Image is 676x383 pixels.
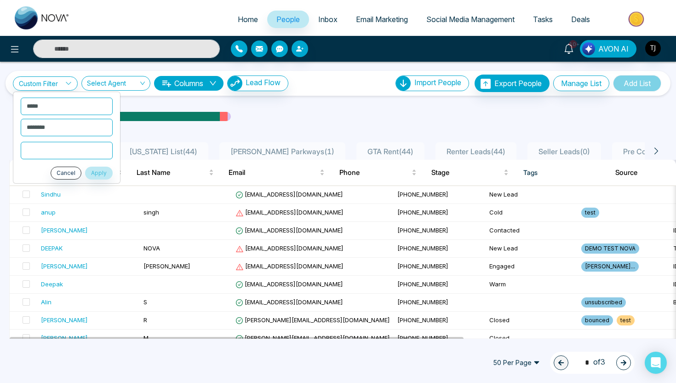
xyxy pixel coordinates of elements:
[126,147,201,156] span: [US_STATE] List ( 44 )
[417,11,524,28] a: Social Media Management
[129,160,221,186] th: Last Name
[414,78,461,87] span: Import People
[581,244,639,254] span: DEMO TEST NOVA
[209,80,217,87] span: down
[51,167,81,180] button: Cancel
[41,226,88,235] div: [PERSON_NAME]
[397,334,448,342] span: [PHONE_NUMBER]
[13,92,120,184] ul: Custom Filter
[235,262,344,270] span: [EMAIL_ADDRESS][DOMAIN_NAME]
[475,75,550,92] button: Export People
[154,76,223,91] button: Columnsdown
[558,40,580,56] a: 10+
[486,258,578,276] td: Engaged
[487,355,546,370] span: 50 Per Page
[235,298,343,306] span: [EMAIL_ADDRESS][DOMAIN_NAME]
[397,280,448,288] span: [PHONE_NUMBER]
[424,160,516,186] th: Stage
[235,191,343,198] span: [EMAIL_ADDRESS][DOMAIN_NAME]
[41,261,88,271] div: [PERSON_NAME]
[486,222,578,240] td: Contacted
[143,334,149,342] span: M
[229,167,318,178] span: Email
[486,240,578,258] td: New Lead
[223,75,288,91] a: Lead FlowLead Flow
[246,78,281,87] span: Lead Flow
[397,244,448,252] span: [PHONE_NUMBER]
[235,334,390,342] span: [PERSON_NAME][EMAIL_ADDRESS][DOMAIN_NAME]
[581,297,626,308] span: unsubscribed
[143,298,147,306] span: S
[339,167,410,178] span: Phone
[235,280,343,288] span: [EMAIL_ADDRESS][DOMAIN_NAME]
[356,15,408,24] span: Email Marketing
[143,316,147,324] span: R
[41,279,63,289] div: Deepak
[486,204,578,222] td: Cold
[397,226,448,234] span: [PHONE_NUMBER]
[617,315,635,325] span: test
[431,167,502,178] span: Stage
[15,6,70,29] img: Nova CRM Logo
[581,315,613,325] span: bounced
[41,315,88,325] div: [PERSON_NAME]
[598,43,629,54] span: AVON AI
[397,298,448,306] span: [PHONE_NUMBER]
[332,160,424,186] th: Phone
[486,312,578,330] td: Closed
[229,11,267,28] a: Home
[227,75,288,91] button: Lead Flow
[580,40,636,58] button: AVON AI
[569,40,577,48] span: 10+
[364,147,417,156] span: GTA Rent ( 44 )
[276,15,300,24] span: People
[645,41,661,56] img: User Avatar
[397,191,448,198] span: [PHONE_NUMBER]
[235,209,344,216] span: [EMAIL_ADDRESS][DOMAIN_NAME]
[318,15,338,24] span: Inbox
[235,316,390,324] span: [PERSON_NAME][EMAIL_ADDRESS][DOMAIN_NAME]
[397,262,448,270] span: [PHONE_NUMBER]
[579,356,605,369] span: of 3
[553,75,609,91] button: Manage List
[41,190,61,199] div: Sindhu
[41,297,52,307] div: Alin
[347,11,417,28] a: Email Marketing
[562,11,599,28] a: Deals
[645,352,667,374] div: Open Intercom Messenger
[397,316,448,324] span: [PHONE_NUMBER]
[228,76,242,91] img: Lead Flow
[137,167,207,178] span: Last Name
[486,276,578,294] td: Warm
[443,147,509,156] span: Renter Leads ( 44 )
[235,244,344,252] span: [EMAIL_ADDRESS][DOMAIN_NAME]
[238,15,258,24] span: Home
[267,11,309,28] a: People
[604,9,670,29] img: Market-place.gif
[494,79,542,88] span: Export People
[571,15,590,24] span: Deals
[397,209,448,216] span: [PHONE_NUMBER]
[41,208,56,217] div: anup
[516,160,608,186] th: Tags
[227,147,338,156] span: [PERSON_NAME] Parkways ( 1 )
[581,208,599,218] span: test
[426,15,515,24] span: Social Media Management
[41,244,63,253] div: DEEPAK
[85,167,113,180] button: Apply
[143,244,160,252] span: NOVA
[143,262,190,270] span: [PERSON_NAME]
[535,147,594,156] span: Seller Leads ( 0 )
[13,76,78,91] a: Custom Filter
[41,333,88,342] div: [PERSON_NAME]
[235,226,343,234] span: [EMAIL_ADDRESS][DOMAIN_NAME]
[221,160,332,186] th: Email
[309,11,347,28] a: Inbox
[486,186,578,204] td: New Lead
[486,330,578,348] td: Closed
[582,42,595,55] img: Lead Flow
[524,11,562,28] a: Tasks
[533,15,553,24] span: Tasks
[581,261,639,272] span: [PERSON_NAME]...
[143,209,159,216] span: singh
